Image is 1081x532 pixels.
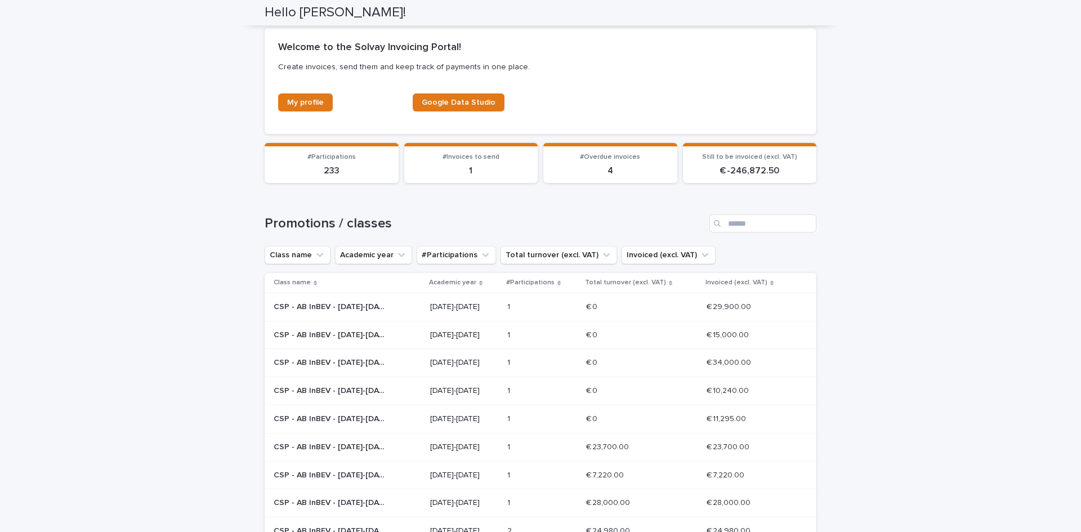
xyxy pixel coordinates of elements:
p: € 28,000.00 [707,496,753,508]
p: CSP - AB InBEV - [DATE]-[DATE] [274,384,388,396]
h1: Promotions / classes [265,216,705,232]
p: [DATE]-[DATE] [430,471,498,480]
span: Still to be invoiced (excl. VAT) [702,154,797,160]
tr: CSP - AB InBEV - [DATE]-[DATE]CSP - AB InBEV - [DATE]-[DATE] [DATE]-[DATE]11 € 0€ 0 € 34,000.00€ ... [265,349,816,377]
a: Google Data Studio [413,93,504,111]
h2: Hello [PERSON_NAME]! [265,5,406,21]
p: 1 [507,440,512,452]
p: Create invoices, send them and keep track of payments in one place. [278,62,798,72]
button: Invoiced (excl. VAT) [622,246,716,264]
h2: Welcome to the Solvay Invoicing Portal! [278,42,461,54]
tr: CSP - AB InBEV - [DATE]-[DATE]CSP - AB InBEV - [DATE]-[DATE] [DATE]-[DATE]11 € 23,700.00€ 23,700.... [265,433,816,461]
p: Total turnover (excl. VAT) [585,276,666,289]
p: [DATE]-[DATE] [430,498,498,508]
span: #Invoices to send [443,154,499,160]
a: My profile [278,93,333,111]
p: € 0 [586,300,600,312]
span: Google Data Studio [422,99,495,106]
tr: CSP - AB InBEV - [DATE]-[DATE]CSP - AB InBEV - [DATE]-[DATE] [DATE]-[DATE]11 € 0€ 0 € 15,000.00€ ... [265,321,816,349]
button: #Participations [417,246,496,264]
p: € 0 [586,412,600,424]
p: 1 [411,166,531,176]
p: € 23,700.00 [586,440,631,452]
p: CSP - AB InBEV - [DATE]-[DATE] [274,440,388,452]
p: € 11,295.00 [707,412,748,424]
p: 1 [507,496,512,508]
p: € 10,240.00 [707,384,751,396]
p: € 23,700.00 [707,440,752,452]
p: 1 [507,468,512,480]
p: [DATE]-[DATE] [430,302,498,312]
p: CSP - AB InBEV - [DATE]-[DATE] [274,328,388,340]
p: #Participations [506,276,555,289]
tr: CSP - AB InBEV - [DATE]-[DATE]CSP - AB InBEV - [DATE]-[DATE] [DATE]-[DATE]11 € 0€ 0 € 29,900.00€ ... [265,293,816,321]
span: #Participations [307,154,356,160]
p: 1 [507,356,512,368]
span: My profile [287,99,324,106]
p: € 7,220.00 [707,468,747,480]
p: CSP - AB InBEV - [DATE]-[DATE] [274,468,388,480]
p: € 0 [586,356,600,368]
p: 1 [507,384,512,396]
p: CSP - AB InBEV - [DATE]-[DATE] [274,496,388,508]
p: CSP - AB InBEV - [DATE]-[DATE] [274,412,388,424]
p: € 0 [586,384,600,396]
p: Academic year [429,276,476,289]
p: € -246,872.50 [690,166,810,176]
p: [DATE]-[DATE] [430,386,498,396]
p: 4 [550,166,671,176]
input: Search [709,214,816,233]
p: [DATE]-[DATE] [430,414,498,424]
p: CSP - AB InBEV - [DATE]-[DATE] [274,356,388,368]
p: Invoiced (excl. VAT) [705,276,767,289]
p: CSP - AB InBEV - [DATE]-[DATE] [274,300,388,312]
p: [DATE]-[DATE] [430,442,498,452]
p: 1 [507,328,512,340]
p: 1 [507,412,512,424]
tr: CSP - AB InBEV - [DATE]-[DATE]CSP - AB InBEV - [DATE]-[DATE] [DATE]-[DATE]11 € 0€ 0 € 11,295.00€ ... [265,405,816,433]
p: € 0 [586,328,600,340]
p: [DATE]-[DATE] [430,358,498,368]
p: € 15,000.00 [707,328,751,340]
tr: CSP - AB InBEV - [DATE]-[DATE]CSP - AB InBEV - [DATE]-[DATE] [DATE]-[DATE]11 € 28,000.00€ 28,000.... [265,489,816,517]
p: € 28,000.00 [586,496,632,508]
tr: CSP - AB InBEV - [DATE]-[DATE]CSP - AB InBEV - [DATE]-[DATE] [DATE]-[DATE]11 € 7,220.00€ 7,220.00... [265,461,816,489]
tr: CSP - AB InBEV - [DATE]-[DATE]CSP - AB InBEV - [DATE]-[DATE] [DATE]-[DATE]11 € 0€ 0 € 10,240.00€ ... [265,377,816,405]
button: Total turnover (excl. VAT) [501,246,617,264]
p: Class name [274,276,311,289]
p: 233 [271,166,392,176]
span: #Overdue invoices [580,154,640,160]
p: [DATE]-[DATE] [430,330,498,340]
p: € 34,000.00 [707,356,753,368]
button: Academic year [335,246,412,264]
button: Class name [265,246,330,264]
p: € 29,900.00 [707,300,753,312]
p: € 7,220.00 [586,468,626,480]
p: 1 [507,300,512,312]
